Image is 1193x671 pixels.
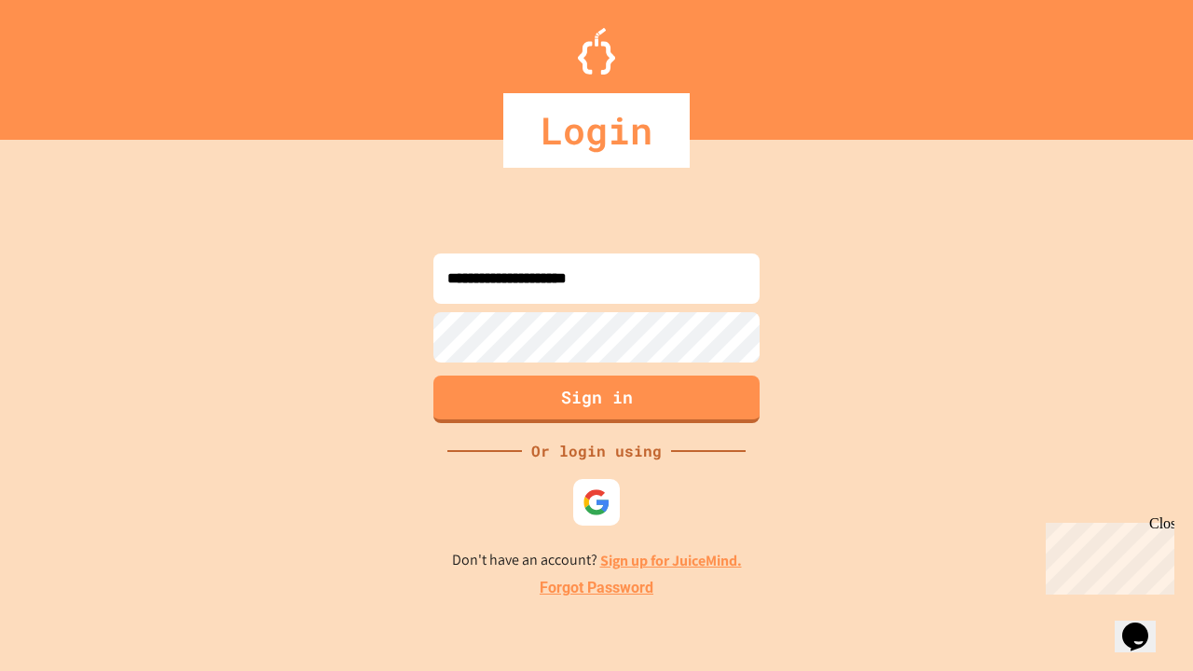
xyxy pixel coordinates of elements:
iframe: chat widget [1038,515,1174,595]
img: google-icon.svg [583,488,610,516]
div: Login [503,93,690,168]
button: Sign in [433,376,760,423]
p: Don't have an account? [452,549,742,572]
div: Chat with us now!Close [7,7,129,118]
a: Forgot Password [540,577,653,599]
a: Sign up for JuiceMind. [600,551,742,570]
div: Or login using [522,440,671,462]
img: Logo.svg [578,28,615,75]
iframe: chat widget [1115,596,1174,652]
